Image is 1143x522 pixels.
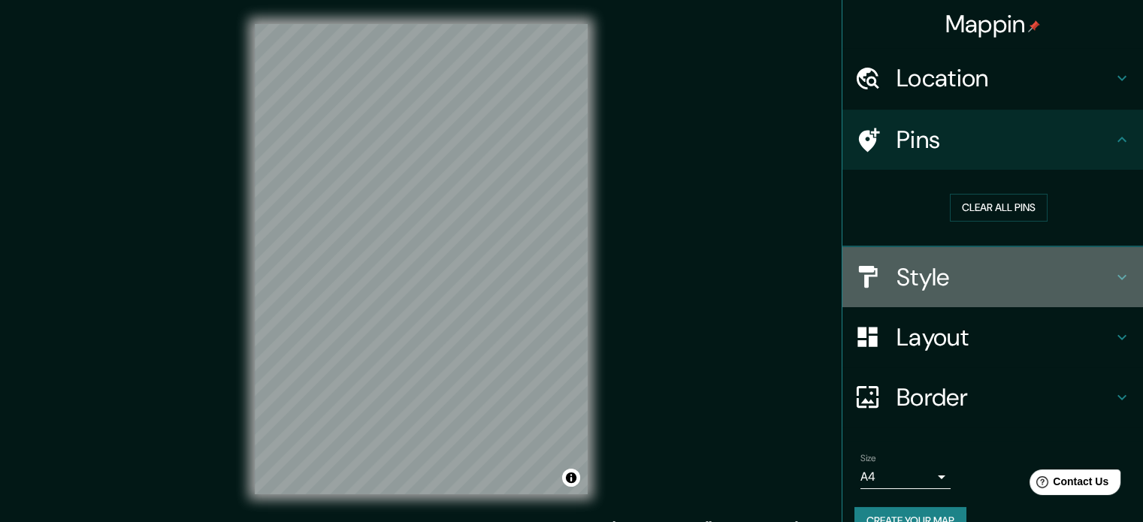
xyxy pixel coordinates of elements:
[860,465,951,489] div: A4
[860,451,876,464] label: Size
[897,262,1113,292] h4: Style
[842,367,1143,427] div: Border
[945,9,1041,39] h4: Mappin
[1028,20,1040,32] img: pin-icon.png
[897,125,1113,155] h4: Pins
[842,247,1143,307] div: Style
[562,469,580,487] button: Toggle attribution
[897,382,1113,412] h4: Border
[842,307,1143,367] div: Layout
[255,24,588,494] canvas: Map
[1009,463,1126,505] iframe: Help widget launcher
[950,194,1048,222] button: Clear all pins
[842,48,1143,108] div: Location
[897,63,1113,93] h4: Location
[897,322,1113,352] h4: Layout
[842,110,1143,170] div: Pins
